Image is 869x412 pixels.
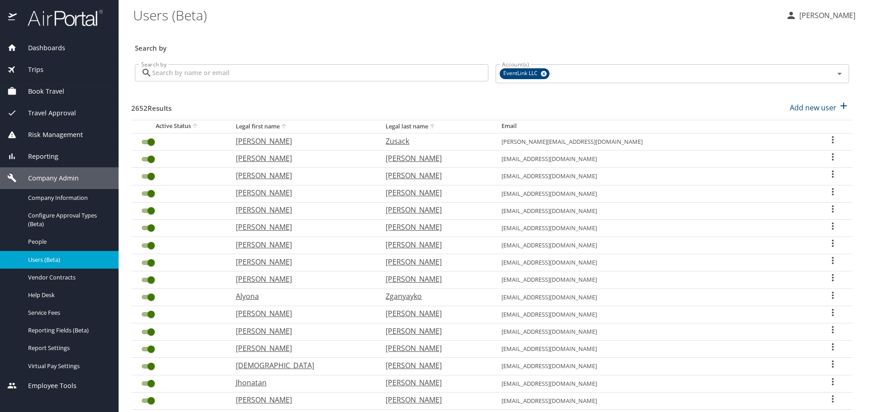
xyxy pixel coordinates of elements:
[17,65,43,75] span: Trips
[236,239,368,250] p: [PERSON_NAME]
[833,67,846,80] button: Open
[494,358,813,375] td: [EMAIL_ADDRESS][DOMAIN_NAME]
[386,360,483,371] p: [PERSON_NAME]
[494,341,813,358] td: [EMAIL_ADDRESS][DOMAIN_NAME]
[386,256,483,267] p: [PERSON_NAME]
[236,187,368,198] p: [PERSON_NAME]
[236,204,368,215] p: [PERSON_NAME]
[135,38,849,53] h3: Search by
[131,120,229,133] th: Active Status
[386,377,483,388] p: [PERSON_NAME]
[386,343,483,354] p: [PERSON_NAME]
[797,10,855,21] p: [PERSON_NAME]
[782,7,859,24] button: [PERSON_NAME]
[378,120,494,133] th: Legal last name
[236,308,368,319] p: [PERSON_NAME]
[236,326,368,336] p: [PERSON_NAME]
[280,123,289,131] button: sort
[428,123,437,131] button: sort
[386,187,483,198] p: [PERSON_NAME]
[28,256,108,264] span: Users (Beta)
[386,326,483,336] p: [PERSON_NAME]
[386,153,483,164] p: [PERSON_NAME]
[494,237,813,254] td: [EMAIL_ADDRESS][DOMAIN_NAME]
[131,98,172,114] h3: 2652 Results
[494,168,813,185] td: [EMAIL_ADDRESS][DOMAIN_NAME]
[494,375,813,392] td: [EMAIL_ADDRESS][DOMAIN_NAME]
[236,360,368,371] p: [DEMOGRAPHIC_DATA]
[500,68,549,79] div: EventLink LLC
[386,136,483,147] p: Zusack
[236,394,368,405] p: [PERSON_NAME]
[28,211,108,228] span: Configure Approval Types (Beta)
[494,306,813,323] td: [EMAIL_ADDRESS][DOMAIN_NAME]
[494,289,813,306] td: [EMAIL_ADDRESS][DOMAIN_NAME]
[133,1,778,29] h1: Users (Beta)
[236,136,368,147] p: [PERSON_NAME]
[17,381,76,391] span: Employee Tools
[494,254,813,271] td: [EMAIL_ADDRESS][DOMAIN_NAME]
[17,86,64,96] span: Book Travel
[28,194,108,202] span: Company Information
[28,237,108,246] span: People
[386,394,483,405] p: [PERSON_NAME]
[17,152,58,161] span: Reporting
[386,308,483,319] p: [PERSON_NAME]
[386,204,483,215] p: [PERSON_NAME]
[236,170,368,181] p: [PERSON_NAME]
[17,43,65,53] span: Dashboards
[494,120,813,133] th: Email
[28,273,108,282] span: Vendor Contracts
[494,219,813,237] td: [EMAIL_ADDRESS][DOMAIN_NAME]
[28,362,108,370] span: Virtual Pay Settings
[28,326,108,335] span: Reporting Fields (Beta)
[494,185,813,202] td: [EMAIL_ADDRESS][DOMAIN_NAME]
[28,291,108,299] span: Help Desk
[386,291,483,302] p: Zganyayko
[386,274,483,284] p: [PERSON_NAME]
[229,120,379,133] th: Legal first name
[17,130,83,140] span: Risk Management
[494,271,813,289] td: [EMAIL_ADDRESS][DOMAIN_NAME]
[17,173,79,183] span: Company Admin
[500,69,543,78] span: EventLink LLC
[236,343,368,354] p: [PERSON_NAME]
[786,98,853,118] button: Add new user
[236,222,368,232] p: [PERSON_NAME]
[236,153,368,164] p: [PERSON_NAME]
[386,222,483,232] p: [PERSON_NAME]
[152,64,488,81] input: Search by name or email
[790,102,836,113] p: Add new user
[494,323,813,341] td: [EMAIL_ADDRESS][DOMAIN_NAME]
[191,122,200,131] button: sort
[236,274,368,284] p: [PERSON_NAME]
[494,202,813,219] td: [EMAIL_ADDRESS][DOMAIN_NAME]
[28,308,108,317] span: Service Fees
[494,151,813,168] td: [EMAIL_ADDRESS][DOMAIN_NAME]
[386,170,483,181] p: [PERSON_NAME]
[236,291,368,302] p: Alyona
[494,133,813,150] td: [PERSON_NAME][EMAIL_ADDRESS][DOMAIN_NAME]
[28,344,108,352] span: Report Settings
[494,392,813,409] td: [EMAIL_ADDRESS][DOMAIN_NAME]
[8,9,18,27] img: icon-airportal.png
[18,9,103,27] img: airportal-logo.png
[236,377,368,388] p: Jhonatan
[236,256,368,267] p: [PERSON_NAME]
[17,108,76,118] span: Travel Approval
[386,239,483,250] p: [PERSON_NAME]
